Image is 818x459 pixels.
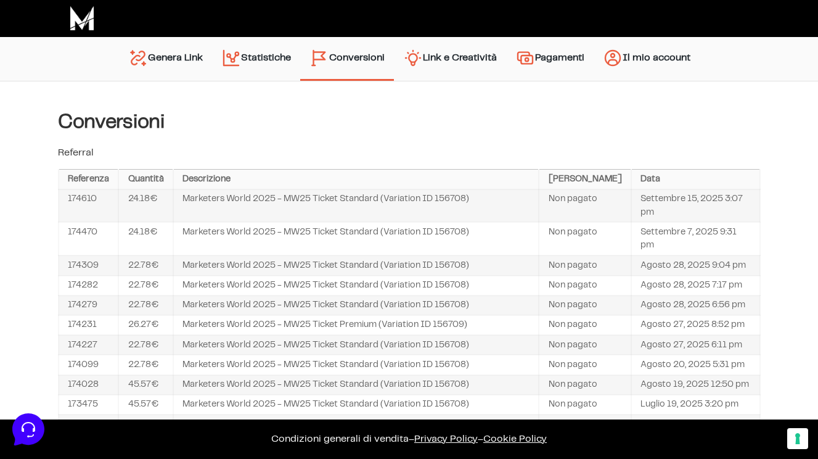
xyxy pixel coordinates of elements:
td: Agosto 28, 2025 9:04 pm [631,255,759,275]
td: Agosto 27, 2025 6:11 pm [631,335,759,355]
td: Marketers World 2025 - MW25 Ticket Standard (Variation ID 156708) [173,395,539,415]
td: Marketers World 2025 - MW25 Ticket Standard (Variation ID 156708) [173,222,539,255]
td: Marketers World 2025 - MW25 Ticket Standard (Variation ID 156708) [173,296,539,315]
td: Agosto 28, 2025 7:17 pm [631,276,759,296]
img: dark [39,69,64,94]
th: Descrizione [173,170,539,189]
img: generate-link.svg [128,48,148,68]
td: 22.78€ [118,276,173,296]
td: Marketers World 2025 - MW25 Ticket Standard (Variation ID 156708) [173,189,539,223]
img: conversion-2.svg [309,48,329,68]
img: dark [59,69,84,94]
td: Luglio 7, 2025 5:41 pm [631,415,759,434]
td: Settembre 15, 2025 3:07 pm [631,189,759,223]
a: Privacy Policy [414,434,478,444]
td: Agosto 28, 2025 6:56 pm [631,296,759,315]
td: 174227 [59,335,119,355]
h4: Conversioni [58,111,761,133]
h2: Ciao da Marketers 👋 [10,10,207,30]
button: Messaggi [86,345,162,374]
td: 24.18€ [118,222,173,255]
td: Marketers World 2025 - MW25 Ticket Premium (Variation ID 156709) [173,415,539,434]
img: payments.svg [515,48,535,68]
td: Marketers World 2025 - MW25 Ticket Standard (Variation ID 156708) [173,355,539,374]
a: Genera Link [119,43,212,75]
a: Pagamenti [506,43,594,75]
td: 174028 [59,375,119,395]
a: Link e Creatività [394,43,506,75]
nav: Menu principale [119,37,700,81]
td: 22.78€ [118,355,173,374]
td: Marketers World 2025 - MW25 Ticket Standard (Variation ID 156708) [173,255,539,275]
img: stats.svg [221,48,241,68]
td: 174099 [59,355,119,374]
td: Agosto 27, 2025 8:52 pm [631,315,759,335]
td: 174470 [59,222,119,255]
td: 174279 [59,296,119,315]
td: Non pagato [539,222,631,255]
span: Trova una risposta [20,153,96,163]
td: 174610 [59,189,119,223]
img: account.svg [603,48,623,68]
td: Non pagato [539,395,631,415]
p: – – [12,432,806,447]
td: 26.27€ [118,415,173,434]
a: Apri Centro Assistenza [131,153,227,163]
td: Non pagato [539,255,631,275]
td: Agosto 20, 2025 5:31 pm [631,355,759,374]
td: Non pagato [539,355,631,374]
td: Luglio 19, 2025 3:20 pm [631,395,759,415]
span: Inizia una conversazione [80,111,182,121]
td: 174309 [59,255,119,275]
a: Conversioni [300,43,394,73]
td: 24.18€ [118,189,173,223]
th: [PERSON_NAME] [539,170,631,189]
td: 45.57€ [118,395,173,415]
td: Agosto 19, 2025 12:50 pm [631,375,759,395]
td: Settembre 7, 2025 9:31 pm [631,222,759,255]
td: 173382 [59,415,119,434]
th: Quantità [118,170,173,189]
td: 26.27€ [118,315,173,335]
td: Non pagato [539,415,631,434]
img: dark [20,69,44,94]
p: Referral [58,146,761,160]
p: Aiuto [190,363,208,374]
p: Messaggi [107,363,140,374]
input: Cerca un articolo... [28,180,202,192]
button: Le tue preferenze relative al consenso per le tecnologie di tracciamento [787,428,808,449]
button: Aiuto [161,345,237,374]
td: Non pagato [539,335,631,355]
td: Marketers World 2025 - MW25 Ticket Standard (Variation ID 156708) [173,276,539,296]
a: Il mio account [594,43,700,75]
span: Le tue conversazioni [20,49,105,59]
td: 174231 [59,315,119,335]
a: Condizioni generali di vendita [271,434,409,444]
td: Marketers World 2025 - MW25 Ticket Premium (Variation ID 156709) [173,315,539,335]
a: Statistiche [212,43,300,75]
iframe: Customerly Messenger Launcher [10,411,47,448]
td: Non pagato [539,296,631,315]
td: 45.57€ [118,375,173,395]
td: 22.78€ [118,296,173,315]
th: Data [631,170,759,189]
td: 22.78€ [118,255,173,275]
td: Non pagato [539,189,631,223]
button: Inizia una conversazione [20,104,227,128]
span: Cookie Policy [483,434,547,444]
td: 22.78€ [118,335,173,355]
td: 173475 [59,395,119,415]
td: Marketers World 2025 - MW25 Ticket Standard (Variation ID 156708) [173,335,539,355]
img: creativity.svg [403,48,423,68]
td: Non pagato [539,276,631,296]
th: Referenza [59,170,119,189]
td: Marketers World 2025 - MW25 Ticket Standard (Variation ID 156708) [173,375,539,395]
td: 174282 [59,276,119,296]
button: Home [10,345,86,374]
td: Non pagato [539,315,631,335]
td: Non pagato [539,375,631,395]
p: Home [37,363,58,374]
